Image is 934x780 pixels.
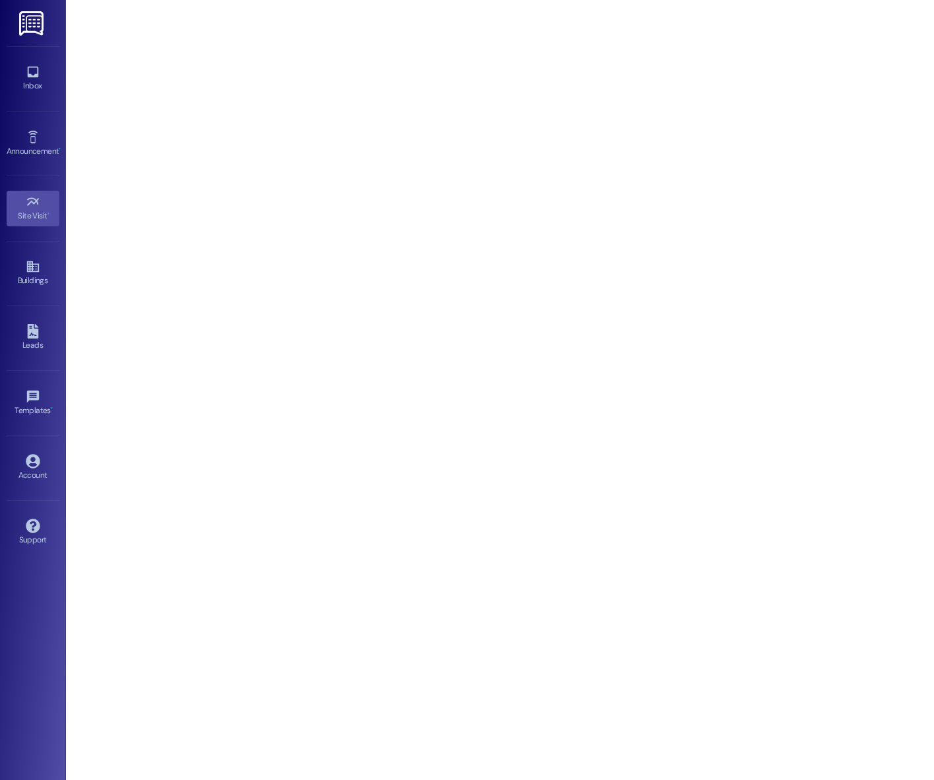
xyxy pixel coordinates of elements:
img: ResiDesk Logo [19,11,46,36]
a: Leads [7,320,59,356]
span: • [51,404,53,413]
a: Account [7,450,59,486]
span: • [59,145,61,154]
span: • [47,209,49,218]
a: Templates • [7,385,59,421]
a: Support [7,515,59,550]
a: Site Visit • [7,191,59,226]
a: Inbox [7,61,59,96]
a: Buildings [7,255,59,291]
